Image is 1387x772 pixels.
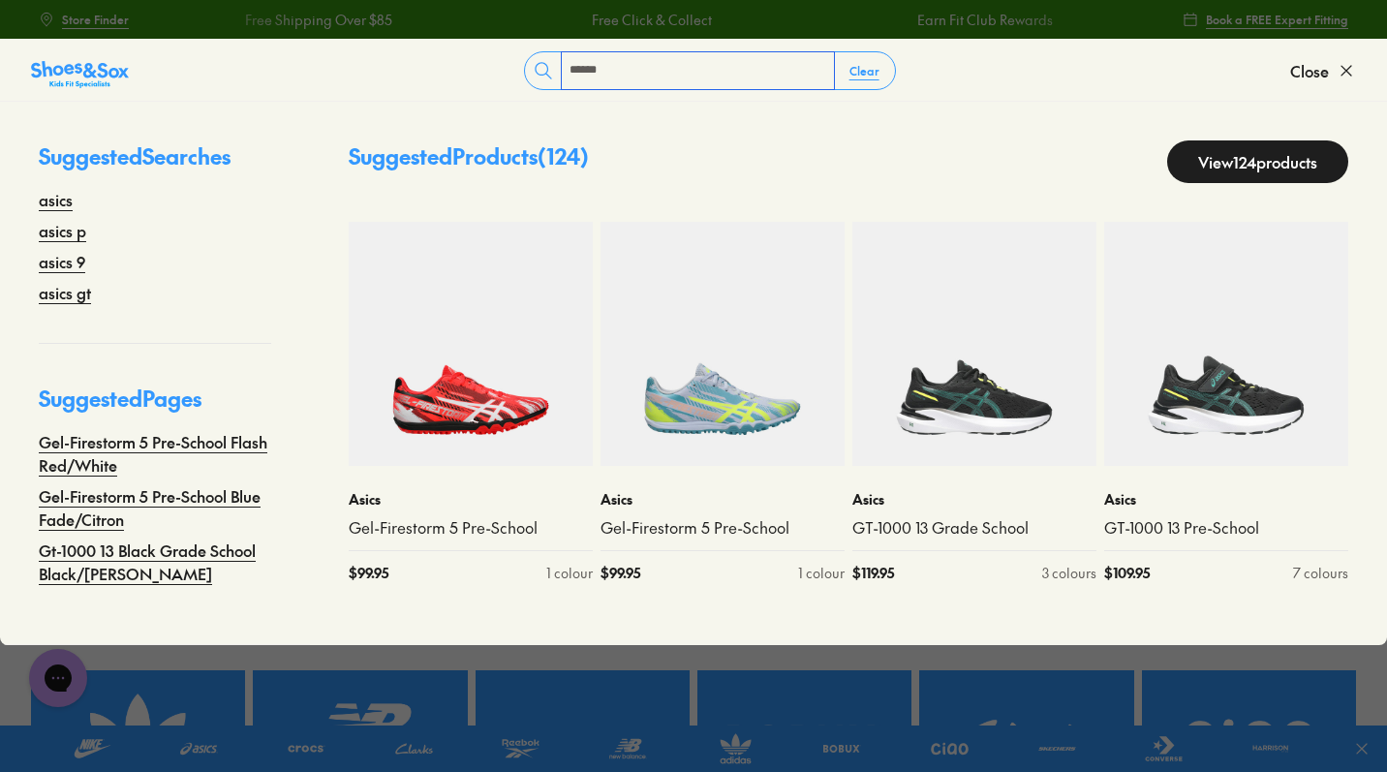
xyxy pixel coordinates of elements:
a: Store Finder [39,2,129,37]
span: Book a FREE Expert Fitting [1206,11,1348,28]
div: 7 colours [1293,563,1348,583]
iframe: Gorgias live chat messenger [19,642,97,714]
span: $ 109.95 [1104,563,1150,583]
a: Gel-Firestorm 5 Pre-School [349,517,593,539]
img: SNS_Logo_Responsive.svg [31,59,129,90]
p: Asics [852,489,1096,510]
a: Earn Fit Club Rewards [917,10,1053,30]
a: GT-1000 13 Grade School [852,517,1096,539]
span: $ 99.95 [601,563,640,583]
button: Clear [834,53,895,88]
a: asics p [39,219,86,242]
a: asics 9 [39,250,85,273]
a: Shoes &amp; Sox [31,55,129,86]
div: 3 colours [1042,563,1096,583]
a: Book a FREE Expert Fitting [1183,2,1348,37]
a: View124products [1167,140,1348,183]
a: Gel-Firestorm 5 Pre-School [601,517,845,539]
a: Gel-Firestorm 5 Pre-School Blue Fade/Citron [39,484,271,531]
span: $ 99.95 [349,563,388,583]
span: Store Finder [62,11,129,28]
p: Asics [601,489,845,510]
a: asics gt [39,281,91,304]
span: ( 124 ) [538,141,589,170]
span: Close [1290,59,1329,82]
a: Free Shipping Over $85 [245,10,392,30]
p: Asics [349,489,593,510]
div: 1 colour [546,563,593,583]
a: asics [39,188,73,211]
a: Gel-Firestorm 5 Pre-School Flash Red/White [39,430,271,477]
p: Suggested Searches [39,140,271,188]
span: $ 119.95 [852,563,894,583]
div: 1 colour [798,563,845,583]
a: Gt-1000 13 Black Grade School Black/[PERSON_NAME] [39,539,271,585]
p: Asics [1104,489,1348,510]
button: Close [1290,49,1356,92]
a: Free Click & Collect [592,10,712,30]
p: Suggested Products [349,140,589,183]
p: Suggested Pages [39,383,271,430]
a: GT-1000 13 Pre-School [1104,517,1348,539]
